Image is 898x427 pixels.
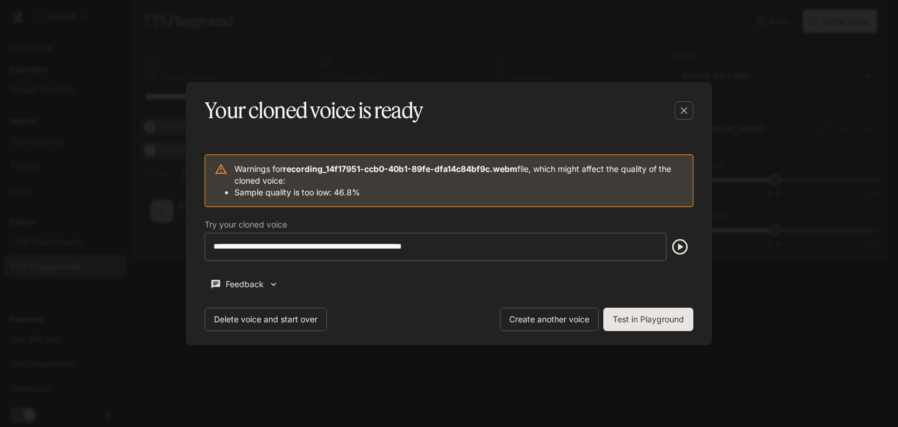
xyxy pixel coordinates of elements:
button: Feedback [205,275,284,294]
button: Create another voice [500,308,599,331]
b: recording_14f17951-ccb0-40b1-89fe-dfa14c84bf9c.webm [283,164,517,174]
div: Warnings for file, which might affect the quality of the cloned voice: [234,159,683,203]
button: Test in Playground [603,308,693,331]
p: Try your cloned voice [205,221,287,229]
h5: Your cloned voice is ready [205,96,423,125]
li: Sample quality is too low: 46.8% [234,187,683,198]
button: Delete voice and start over [205,308,327,331]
